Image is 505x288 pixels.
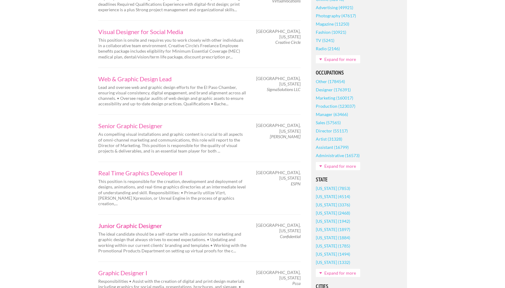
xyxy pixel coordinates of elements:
a: Photography (47617) [316,12,356,20]
span: [GEOGRAPHIC_DATA], [US_STATE] [256,29,301,40]
a: Junior Graphic Designer [98,223,247,229]
a: Production (123037) [316,102,355,110]
a: Sales (57565) [316,118,341,127]
a: [US_STATE] (2468) [316,209,350,217]
span: [GEOGRAPHIC_DATA], [US_STATE] [256,170,301,181]
a: TV (5241) [316,36,334,44]
em: ESPN [291,181,301,186]
a: Artist (31328) [316,135,342,143]
em: Creative Circle [275,40,301,45]
a: Designer (176391) [316,86,351,94]
a: [US_STATE] (1942) [316,217,350,225]
span: [GEOGRAPHIC_DATA], [US_STATE] [256,123,301,134]
p: This position is responsible for the creation, development and deployment of designs, animations,... [98,179,247,206]
a: Expand for more [316,55,360,63]
a: Marketing (160017) [316,94,353,102]
a: Graphic Designer I [98,270,247,276]
em: Pcca [292,281,301,286]
a: Radio (2146) [316,44,340,53]
p: Lead and oversee web and graphic design efforts for the El Paso Chamber, ensuring visual consiste... [98,85,247,107]
em: SigmaSolutions LLC [267,87,301,92]
a: Magazine (11250) [316,20,349,28]
a: Director (55117) [316,127,348,135]
a: [US_STATE] (7853) [316,184,350,192]
a: Senior Graphic Designer [98,123,247,129]
a: Other (178454) [316,77,345,86]
a: [US_STATE] (1897) [316,225,350,234]
a: [US_STATE] (3376) [316,201,350,209]
h5: State [316,177,402,182]
a: [US_STATE] (1494) [316,250,350,258]
a: [US_STATE] (1785) [316,242,350,250]
em: [PERSON_NAME] [270,134,301,139]
a: Expand for more [316,269,360,277]
a: Real Time Graphics Developer II [98,170,247,176]
a: Expand for more [316,162,360,170]
p: The ideal candidate should be a self-starter with a passion for marketing and graphic design that... [98,231,247,254]
p: This position is onsite and requires you to work closely with other individuals in a collaborativ... [98,37,247,60]
a: Administrative (16573) [316,151,360,160]
a: Fashion (10921) [316,28,346,36]
a: [US_STATE] (1332) [316,258,350,266]
p: As compelling visual installations and graphic content is crucial to all aspects of omni-channel ... [98,132,247,154]
a: [US_STATE] (4514) [316,192,350,201]
a: Advertising (49921) [316,3,353,12]
a: Visual Designer for Social Media [98,29,247,35]
span: [GEOGRAPHIC_DATA], [US_STATE] [256,223,301,234]
span: [GEOGRAPHIC_DATA], [US_STATE] [256,76,301,87]
a: Manager (63466) [316,110,348,118]
span: [GEOGRAPHIC_DATA], [US_STATE] [256,270,301,281]
em: Confidential [280,234,301,239]
a: Assistant (16799) [316,143,349,151]
a: Web & Graphic Design Lead [98,76,247,82]
h5: Occupations [316,70,402,76]
a: [US_STATE] (1884) [316,234,350,242]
